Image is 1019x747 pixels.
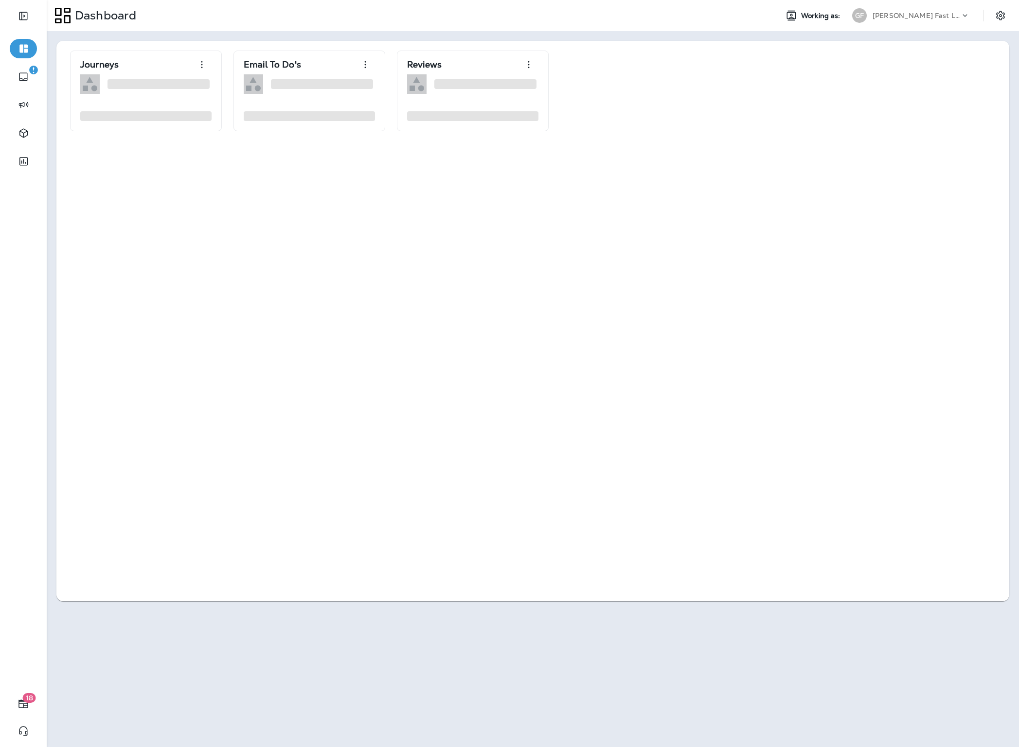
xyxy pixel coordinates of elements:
p: Email To Do's [244,60,301,69]
p: Reviews [407,60,442,69]
span: Working as: [801,12,842,20]
span: 18 [23,693,36,703]
p: Dashboard [71,8,136,23]
div: GF [852,8,867,23]
button: Expand Sidebar [10,6,37,26]
button: 18 [10,694,37,713]
p: Journeys [80,60,119,69]
p: [PERSON_NAME] Fast Lube dba [PERSON_NAME] [873,12,960,19]
button: Settings [992,7,1009,24]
